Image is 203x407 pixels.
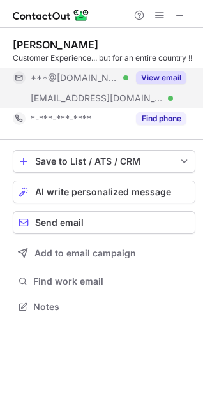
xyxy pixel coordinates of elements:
span: ***@[DOMAIN_NAME] [31,72,119,84]
div: Save to List / ATS / CRM [35,156,173,166]
span: Send email [35,218,84,228]
span: Add to email campaign [34,248,136,258]
button: Add to email campaign [13,242,195,265]
button: AI write personalized message [13,181,195,204]
span: Find work email [33,276,190,287]
button: Reveal Button [136,112,186,125]
button: Notes [13,298,195,316]
button: Reveal Button [136,71,186,84]
span: [EMAIL_ADDRESS][DOMAIN_NAME] [31,93,163,104]
img: ContactOut v5.3.10 [13,8,89,23]
div: Customer Experience... but for an entire country !! [13,52,195,64]
button: Find work email [13,272,195,290]
button: save-profile-one-click [13,150,195,173]
div: [PERSON_NAME] [13,38,98,51]
button: Send email [13,211,195,234]
span: Notes [33,301,190,313]
span: AI write personalized message [35,187,171,197]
